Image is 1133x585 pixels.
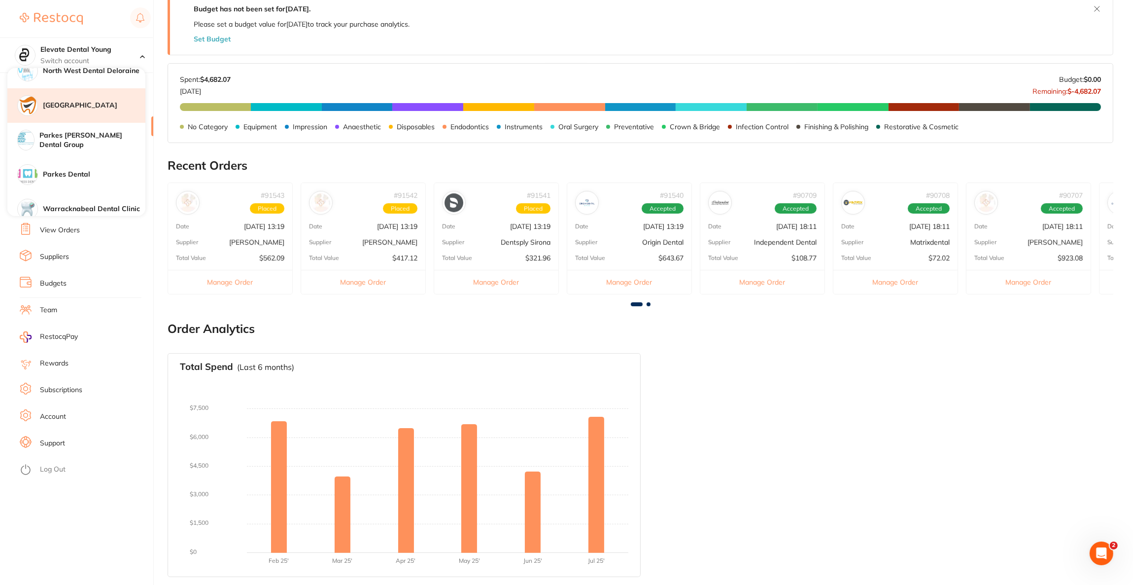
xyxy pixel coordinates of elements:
[1041,203,1083,214] span: Accepted
[377,222,417,230] p: [DATE] 13:19
[525,254,550,262] p: $321.96
[176,239,198,246] p: Supplier
[40,465,66,475] a: Log Out
[575,223,588,230] p: Date
[527,191,550,199] p: # 91541
[974,239,996,246] p: Supplier
[670,123,720,131] p: Crown & Bridge
[510,222,550,230] p: [DATE] 13:19
[188,123,228,131] p: No Category
[39,131,145,150] h4: Parkes [PERSON_NAME] Dental Group
[180,83,231,95] p: [DATE]
[884,123,959,131] p: Restorative & Cosmetic
[15,45,35,65] img: Elevate Dental Young
[1090,542,1113,565] iframe: Intercom live chat
[250,203,284,214] span: Placed
[168,322,1113,336] h2: Order Analytics
[1107,239,1130,246] p: Supplier
[392,254,417,262] p: $417.12
[168,270,292,294] button: Manage Order
[194,35,231,43] button: Set Budget
[505,123,543,131] p: Instruments
[18,130,34,146] img: Parkes Baker Dental Group
[775,203,817,214] span: Accepted
[450,123,489,131] p: Endodontics
[804,123,868,131] p: Finishing & Polishing
[700,270,824,294] button: Manage Order
[43,101,145,110] h4: [GEOGRAPHIC_DATA]
[926,191,950,199] p: # 90708
[397,123,435,131] p: Disposables
[642,238,684,246] p: Origin Dental
[708,223,721,230] p: Date
[791,254,817,262] p: $108.77
[642,203,684,214] span: Accepted
[844,193,862,212] img: Matrixdental
[394,191,417,199] p: # 91542
[293,123,327,131] p: Impression
[754,238,817,246] p: Independent Dental
[793,191,817,199] p: # 90709
[168,159,1113,173] h2: Recent Orders
[1110,542,1118,549] span: 2
[43,204,145,214] h4: Warracknabeal Dental Clinic
[229,238,284,246] p: [PERSON_NAME]
[442,255,472,261] p: Total Value
[643,222,684,230] p: [DATE] 13:19
[434,270,558,294] button: Manage Order
[558,123,598,131] p: Oral Surgery
[180,75,231,83] p: Spent:
[40,56,140,66] p: Switch account
[43,66,145,76] h4: North West Dental Deloraine
[18,96,37,115] img: Horsham Plaza Dental Centre
[309,239,331,246] p: Supplier
[194,20,410,28] p: Please set a budget value for [DATE] to track your purchase analytics.
[20,13,83,25] img: Restocq Logo
[178,193,197,212] img: Henry Schein Halas
[40,252,69,262] a: Suppliers
[977,193,996,212] img: Henry Schein Halas
[660,191,684,199] p: # 91540
[966,270,1091,294] button: Manage Order
[40,412,66,422] a: Account
[708,239,730,246] p: Supplier
[18,165,37,184] img: Parkes Dental
[841,239,863,246] p: Supplier
[20,7,83,30] a: Restocq Logo
[1084,75,1101,84] strong: $0.00
[658,254,684,262] p: $643.67
[40,279,67,289] a: Budgets
[614,123,654,131] p: Preventative
[1110,193,1129,212] img: Origin Dental
[1032,83,1101,95] p: Remaining:
[908,203,950,214] span: Accepted
[442,239,464,246] p: Supplier
[237,363,294,371] p: (Last 6 months)
[40,385,82,395] a: Subscriptions
[259,254,284,262] p: $562.09
[20,331,78,343] a: RestocqPay
[311,193,330,212] img: Adam Dental
[567,270,691,294] button: Manage Order
[501,238,550,246] p: Dentsply Sirona
[974,223,988,230] p: Date
[711,193,729,212] img: Independent Dental
[18,61,37,81] img: North West Dental Deloraine
[40,332,78,342] span: RestocqPay
[383,203,417,214] span: Placed
[928,254,950,262] p: $72.02
[20,462,150,478] button: Log Out
[1107,223,1121,230] p: Date
[708,255,738,261] p: Total Value
[40,439,65,448] a: Support
[18,199,37,219] img: Warracknabeal Dental Clinic
[909,222,950,230] p: [DATE] 18:11
[445,193,463,212] img: Dentsply Sirona
[40,359,69,368] a: Rewards
[309,255,339,261] p: Total Value
[343,123,381,131] p: Anaesthetic
[974,255,1004,261] p: Total Value
[575,239,597,246] p: Supplier
[309,223,322,230] p: Date
[736,123,789,131] p: Infection Control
